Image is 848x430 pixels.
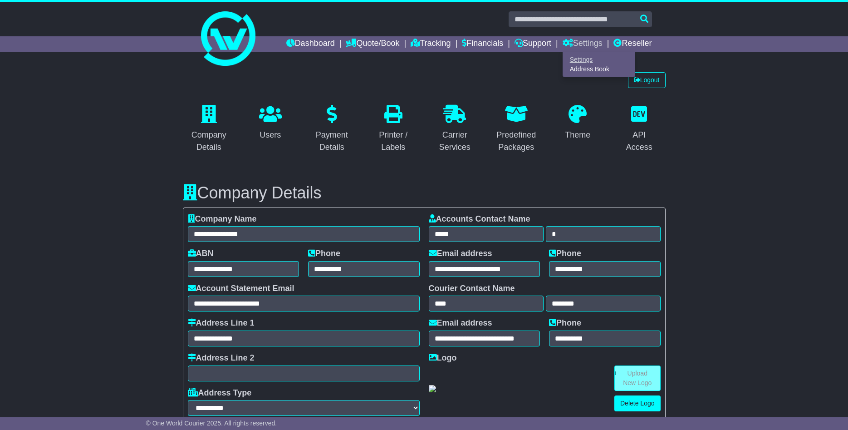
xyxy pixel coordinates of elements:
[188,284,294,294] label: Account Statement Email
[429,284,515,294] label: Courier Contact Name
[496,129,537,153] div: Predefined Packages
[429,318,492,328] label: Email address
[559,102,596,144] a: Theme
[188,318,255,328] label: Address Line 1
[346,36,399,52] a: Quote/Book
[188,249,214,259] label: ABN
[411,36,451,52] a: Tracking
[312,129,353,153] div: Payment Details
[188,388,252,398] label: Address Type
[188,353,255,363] label: Address Line 2
[628,72,666,88] a: Logout
[619,129,660,153] div: API Access
[373,129,414,153] div: Printer / Labels
[435,129,475,153] div: Carrier Services
[462,36,503,52] a: Financials
[183,184,666,202] h3: Company Details
[515,36,551,52] a: Support
[429,102,481,157] a: Carrier Services
[549,249,581,259] label: Phone
[183,102,235,157] a: Company Details
[563,64,635,74] a: Address Book
[549,318,581,328] label: Phone
[429,249,492,259] label: Email address
[565,129,590,141] div: Theme
[614,366,661,391] a: Upload New Logo
[253,102,288,144] a: Users
[563,54,635,64] a: Settings
[429,385,436,392] img: GetCustomerLogo
[563,52,635,77] div: Quote/Book
[429,353,457,363] label: Logo
[188,214,257,224] label: Company Name
[614,395,661,411] a: Delete Logo
[613,36,652,52] a: Reseller
[563,36,603,52] a: Settings
[146,420,277,427] span: © One World Courier 2025. All rights reserved.
[189,129,230,153] div: Company Details
[429,214,530,224] label: Accounts Contact Name
[613,102,666,157] a: API Access
[259,129,282,141] div: Users
[490,102,543,157] a: Predefined Packages
[306,102,358,157] a: Payment Details
[286,36,335,52] a: Dashboard
[367,102,420,157] a: Printer / Labels
[308,249,340,259] label: Phone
